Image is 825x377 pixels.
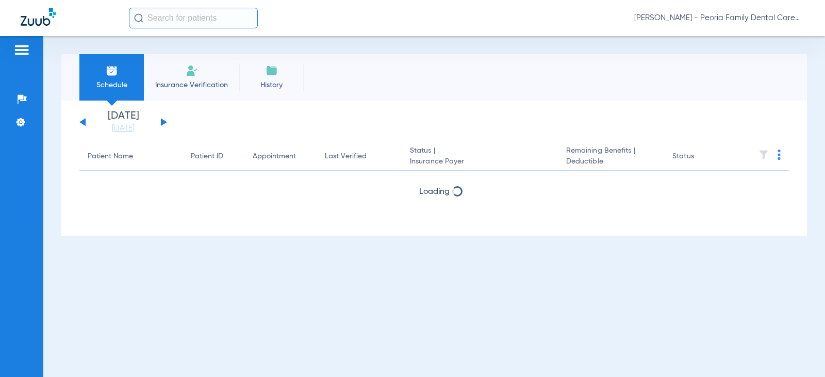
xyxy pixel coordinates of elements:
div: Last Verified [325,151,367,162]
span: Insurance Verification [152,80,232,90]
input: Search for patients [129,8,258,28]
div: Patient ID [191,151,236,162]
li: [DATE] [92,111,154,134]
img: Schedule [106,64,118,77]
a: [DATE] [92,123,154,134]
img: group-dot-blue.svg [778,150,781,160]
span: Schedule [87,80,136,90]
span: [PERSON_NAME] - Peoria Family Dental Care [634,13,804,23]
th: Status [664,142,734,171]
div: Appointment [253,151,308,162]
img: Zuub Logo [21,8,56,26]
span: History [247,80,296,90]
img: Manual Insurance Verification [186,64,198,77]
th: Remaining Benefits | [558,142,664,171]
div: Last Verified [325,151,393,162]
span: Deductible [566,156,656,167]
div: Appointment [253,151,296,162]
img: hamburger-icon [13,44,30,56]
div: Patient Name [88,151,133,162]
span: Loading [419,188,450,196]
img: Search Icon [134,13,143,23]
div: Patient ID [191,151,223,162]
img: History [266,64,278,77]
div: Patient Name [88,151,174,162]
span: Insurance Payer [410,156,550,167]
th: Status | [402,142,558,171]
img: filter.svg [758,150,769,160]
